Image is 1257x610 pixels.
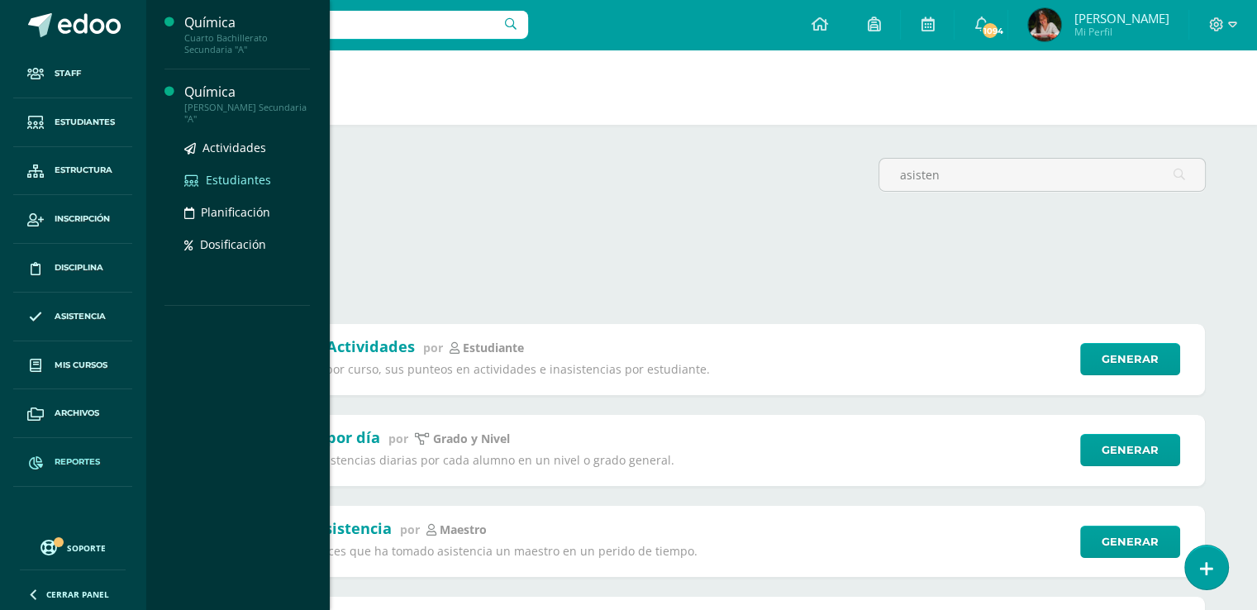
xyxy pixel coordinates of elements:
[202,140,266,155] span: Actividades
[245,453,1069,468] p: Detalle de inasistencias diarias por cada alumno en un nivel o grado general.
[13,438,132,487] a: Reportes
[184,13,310,55] a: QuímicaCuarto Bachillerato Secundaria "A"
[46,589,109,600] span: Cerrar panel
[13,50,132,98] a: Staff
[1074,10,1169,26] span: [PERSON_NAME]
[55,116,115,129] span: Estudiantes
[201,204,270,220] span: Planificación
[423,340,443,355] span: por
[55,359,107,372] span: Mis cursos
[13,195,132,244] a: Inscripción
[200,236,266,252] span: Dosificación
[184,32,310,55] div: Cuarto Bachillerato Secundaria "A"
[55,455,100,469] span: Reportes
[55,212,110,226] span: Inscripción
[245,544,1069,559] p: Cantidad de veces que ha tomado asistencia un maestro en un perido de tiempo.
[1028,8,1061,41] img: 1768b921bb0131f632fd6560acaf36dd.png
[55,261,103,274] span: Disciplina
[388,431,408,446] span: por
[245,362,1069,377] p: Vista de notas por curso, sus punteos en actividades e inasistencias por estudiante.
[1074,25,1169,39] span: Mi Perfil
[433,431,510,446] p: Grado y Nivel
[13,389,132,438] a: Archivos
[981,21,999,40] span: 1094
[184,13,310,32] div: Química
[67,542,106,554] span: Soporte
[463,341,524,355] p: estudiante
[13,244,132,293] a: Disciplina
[184,83,310,125] a: Química[PERSON_NAME] Secundaria "A"
[206,172,271,188] span: Estudiantes
[13,341,132,390] a: Mis cursos
[13,293,132,341] a: Asistencia
[55,164,112,177] span: Estructura
[184,102,310,125] div: [PERSON_NAME] Secundaria "A"
[13,147,132,196] a: Estructura
[1080,343,1180,375] a: Generar
[184,235,310,254] a: Dosificación
[20,536,126,558] a: Soporte
[55,407,99,420] span: Archivos
[440,522,487,537] p: maestro
[879,159,1205,191] input: Busca un reporte aquí...
[184,138,310,157] a: Actividades
[156,11,528,39] input: Busca un usuario...
[13,98,132,147] a: Estudiantes
[1080,434,1180,466] a: Generar
[1080,526,1180,558] a: Generar
[184,83,310,102] div: Química
[184,170,310,189] a: Estudiantes
[55,310,106,323] span: Asistencia
[184,203,310,222] a: Planificación
[198,158,865,192] label: 71 reportes
[55,67,81,80] span: Staff
[400,522,420,537] span: por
